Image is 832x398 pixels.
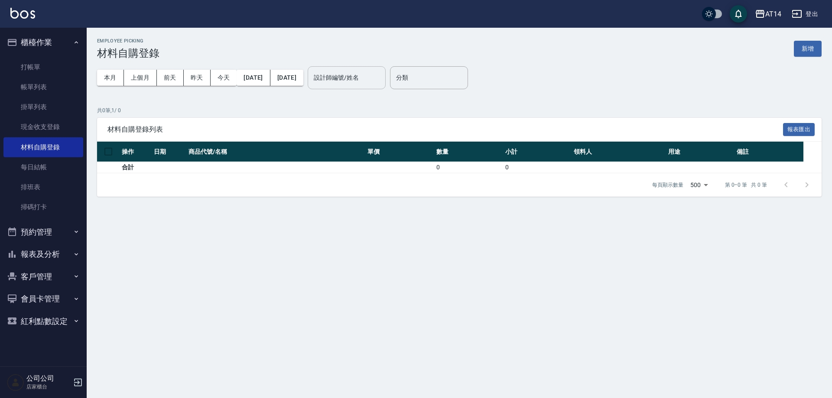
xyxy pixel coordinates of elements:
a: 帳單列表 [3,77,83,97]
button: 報表匯出 [783,123,815,136]
a: 掃碼打卡 [3,197,83,217]
button: 上個月 [124,70,157,86]
button: 客戶管理 [3,265,83,288]
button: [DATE] [270,70,303,86]
p: 第 0–0 筆 共 0 筆 [725,181,767,189]
th: 商品代號/名稱 [186,142,365,162]
button: 本月 [97,70,124,86]
button: 會員卡管理 [3,288,83,310]
a: 掛單列表 [3,97,83,117]
button: 新增 [794,41,822,57]
button: [DATE] [237,70,270,86]
h2: Employee Picking [97,38,159,44]
button: 今天 [211,70,237,86]
button: 櫃檯作業 [3,31,83,54]
th: 備註 [734,142,803,162]
button: 登出 [788,6,822,22]
a: 材料自購登錄 [3,137,83,157]
a: 打帳單 [3,57,83,77]
a: 新增 [794,44,822,52]
td: 合計 [120,162,152,173]
img: Logo [10,8,35,19]
button: 紅利點數設定 [3,310,83,333]
th: 數量 [434,142,503,162]
h3: 材料自購登錄 [97,47,159,59]
a: 每日結帳 [3,157,83,177]
div: 500 [687,173,711,197]
p: 每頁顯示數量 [652,181,683,189]
th: 用途 [666,142,735,162]
button: 昨天 [184,70,211,86]
th: 操作 [120,142,152,162]
img: Person [7,374,24,391]
div: AT14 [765,9,781,19]
td: 0 [434,162,503,173]
th: 小計 [503,142,572,162]
th: 單價 [365,142,434,162]
th: 日期 [152,142,186,162]
span: 材料自購登錄列表 [107,125,783,134]
button: 預約管理 [3,221,83,243]
p: 店家櫃台 [26,383,71,391]
button: save [730,5,747,23]
button: 前天 [157,70,184,86]
a: 排班表 [3,177,83,197]
button: 報表及分析 [3,243,83,265]
a: 報表匯出 [783,125,815,133]
th: 領料人 [572,142,666,162]
p: 共 0 筆, 1 / 0 [97,107,822,114]
td: 0 [503,162,572,173]
button: AT14 [751,5,785,23]
h5: 公司公司 [26,374,71,383]
a: 現金收支登錄 [3,117,83,137]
